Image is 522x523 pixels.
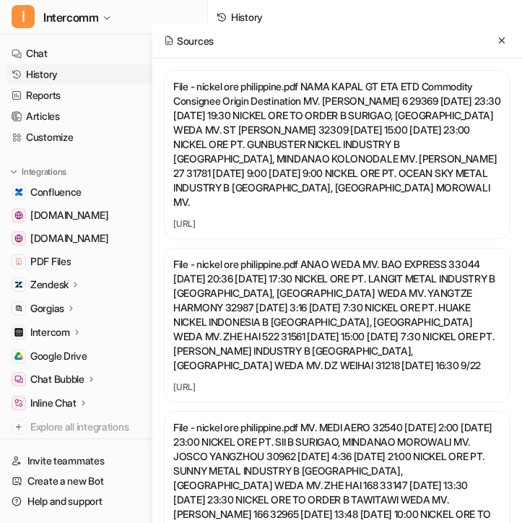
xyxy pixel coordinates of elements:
p: Integrations [22,166,66,178]
img: PDF Files [14,257,23,266]
a: www.helpdesk.com[DOMAIN_NAME] [6,205,201,225]
div: History [231,9,263,25]
p: Intercom [30,325,70,340]
img: Zendesk [14,280,23,289]
img: explore all integrations [12,420,26,434]
img: app.intercom.com [14,234,23,243]
a: History [6,64,201,85]
p: Gorgias [30,301,64,316]
a: [URL] [173,381,501,393]
img: www.helpdesk.com [14,211,23,220]
a: Google DriveGoogle Drive [6,346,201,366]
img: Confluence [14,188,23,196]
p: File - nickel ore philippine.pdf ANAO WEDA MV. BAO EXPRESS 33044 [DATE] 20:36 [DATE] 17:30 NICKEL... [173,257,501,373]
img: Inline Chat [14,399,23,407]
a: Invite teammates [6,451,201,471]
a: [URL] [173,218,501,230]
span: Explore all integrations [30,415,196,438]
span: Confluence [30,185,82,199]
h2: Sources [164,33,214,48]
a: ConfluenceConfluence [6,182,201,202]
a: Articles [6,106,201,126]
img: Chat Bubble [14,375,23,384]
button: Integrations [6,165,71,179]
img: Intercom [14,328,23,337]
a: Customize [6,127,201,147]
a: Create a new Bot [6,471,201,491]
img: expand menu [9,167,19,177]
a: Reports [6,85,201,105]
span: [DOMAIN_NAME] [30,208,108,222]
p: Zendesk [30,277,69,292]
img: Google Drive [14,352,23,360]
a: Explore all integrations [6,417,201,437]
span: [DOMAIN_NAME] [30,231,108,246]
p: File - nickel ore philippine.pdf NAMA KAPAL GT ETA ETD Commodity Consignee Origin Destination MV.... [173,79,501,209]
span: PDF Files [30,254,71,269]
a: PDF FilesPDF Files [6,251,201,272]
span: Google Drive [30,349,87,363]
img: Gorgias [14,304,23,313]
span: Intercomm [43,7,98,27]
p: Inline Chat [30,396,77,410]
p: Chat Bubble [30,372,84,386]
a: Chat [6,43,201,64]
a: app.intercom.com[DOMAIN_NAME] [6,228,201,248]
a: Help and support [6,491,201,511]
span: I [12,5,35,28]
